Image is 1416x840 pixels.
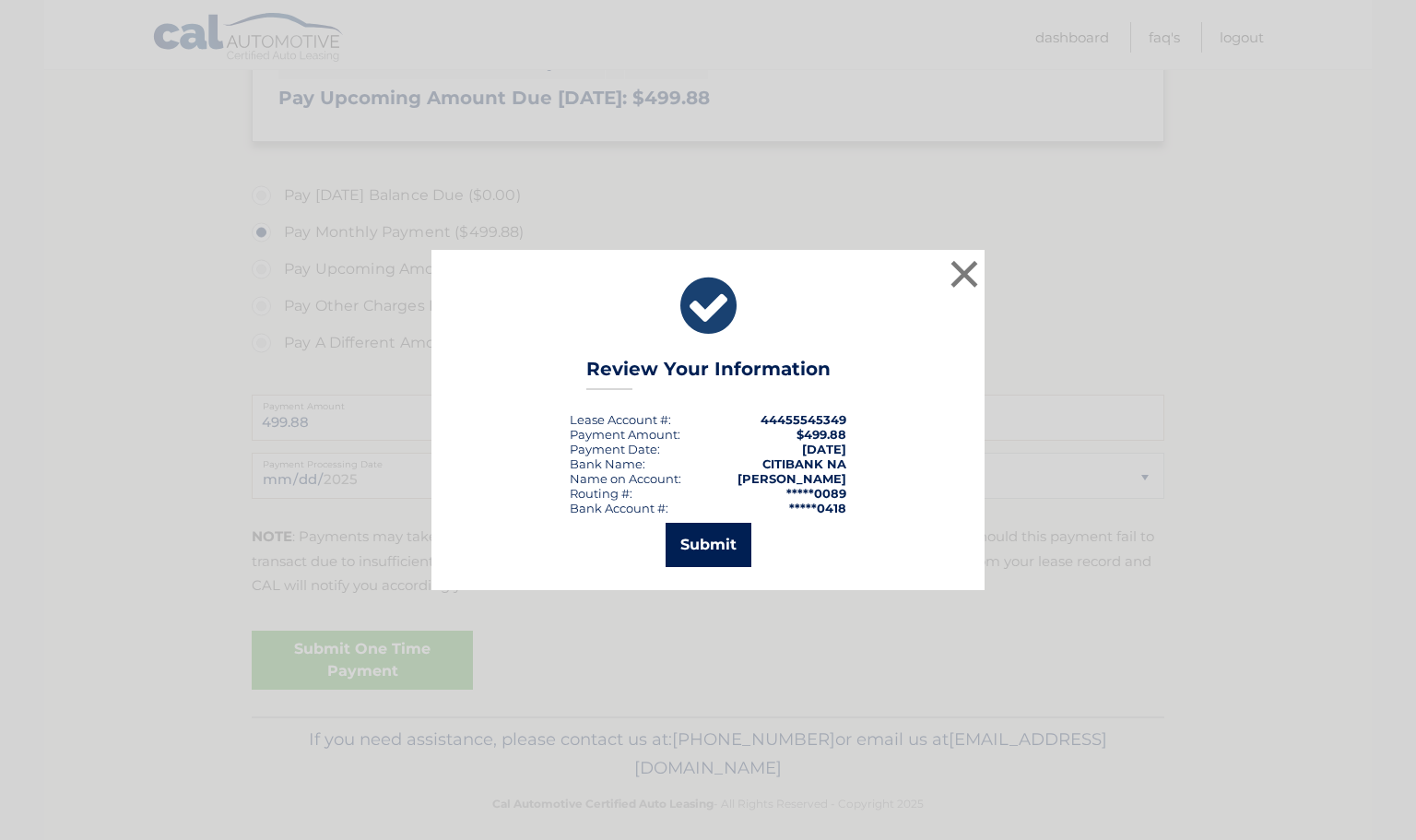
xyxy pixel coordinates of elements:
[570,456,645,471] div: Bank Name:
[946,255,983,292] button: ×
[762,456,846,471] strong: CITIBANK NA
[761,412,846,427] strong: 44455545349
[570,486,632,501] div: Routing #:
[666,523,751,567] button: Submit
[570,412,671,427] div: Lease Account #:
[737,471,846,486] strong: [PERSON_NAME]
[570,471,681,486] div: Name on Account:
[570,442,660,456] div: :
[586,358,831,390] h3: Review Your Information
[570,427,680,442] div: Payment Amount:
[802,442,846,456] span: [DATE]
[570,501,668,515] div: Bank Account #:
[570,442,657,456] span: Payment Date
[796,427,846,442] span: $499.88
